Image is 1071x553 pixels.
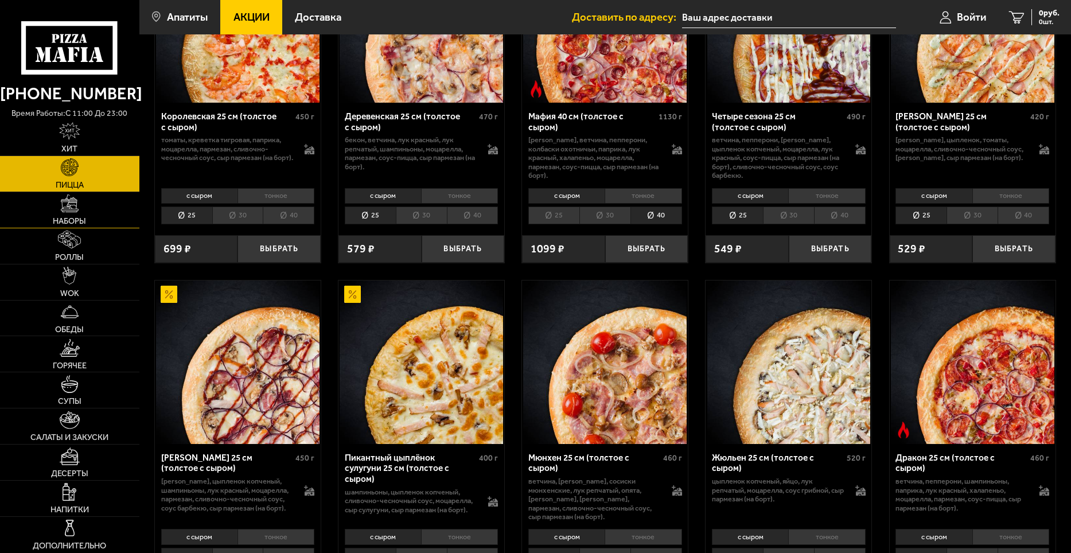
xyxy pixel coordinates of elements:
span: Пицца [56,181,84,189]
li: 40 [263,207,314,224]
span: 1130 г [659,112,682,122]
p: шампиньоны, цыпленок копченый, сливочно-чесночный соус, моцарелла, сыр сулугуни, сыр пармезан (на... [345,488,477,515]
div: Дракон 25 см (толстое с сыром) [895,453,1027,474]
li: с сыром [895,188,972,204]
a: АкционныйПикантный цыплёнок сулугуни 25 см (толстое с сыром) [338,281,504,444]
li: с сыром [895,529,972,545]
img: Акционный [161,286,177,302]
li: 40 [630,207,682,224]
span: Обеды [55,325,84,333]
button: Выбрать [972,235,1056,263]
span: Хит [61,145,77,153]
div: Пикантный цыплёнок сулугуни 25 см (толстое с сыром) [345,453,477,485]
span: 470 г [479,112,498,122]
span: Акции [233,12,270,23]
p: ветчина, пепперони, шампиньоны, паприка, лук красный, халапеньо, моцарелла, пармезан, соус-пицца,... [895,477,1027,512]
img: Акционный [344,286,361,302]
span: 549 ₽ [714,243,742,254]
span: Доставка [295,12,341,23]
li: тонкое [237,188,314,204]
span: Напитки [50,505,89,513]
p: цыпленок копченый, яйцо, лук репчатый, моцарелла, соус грибной, сыр пармезан (на борт). [712,477,844,504]
input: Ваш адрес доставки [682,7,896,28]
img: Дракон 25 см (толстое с сыром) [891,281,1054,444]
img: Пикантный цыплёнок сулугуни 25 см (толстое с сыром) [340,281,503,444]
div: Королевская 25 см (толстое с сыром) [161,111,293,133]
li: 40 [998,207,1049,224]
li: тонкое [605,188,681,204]
button: Выбрать [237,235,321,263]
button: Выбрать [422,235,505,263]
a: Жюльен 25 см (толстое с сыром) [706,281,871,444]
p: ветчина, пепперони, [PERSON_NAME], цыпленок копченый, моцарелла, лук красный, соус-пицца, сыр пар... [712,135,844,180]
li: 25 [712,207,763,224]
img: Жюльен 25 см (толстое с сыром) [707,281,871,444]
li: с сыром [345,188,421,204]
img: Острое блюдо [895,422,912,438]
li: 30 [396,207,447,224]
li: 25 [895,207,947,224]
li: 40 [447,207,498,224]
span: 579 ₽ [347,243,375,254]
img: Острое блюдо [528,80,544,97]
li: тонкое [421,188,498,204]
img: Чикен Барбекю 25 см (толстое с сыром) [156,281,320,444]
p: [PERSON_NAME], цыпленок, томаты, моцарелла, сливочно-чесночный соус, [PERSON_NAME], сыр пармезан ... [895,135,1027,162]
div: Деревенская 25 см (толстое с сыром) [345,111,477,133]
li: тонкое [421,529,498,545]
li: с сыром [161,188,237,204]
span: Десерты [51,469,88,477]
button: Выбрать [789,235,872,263]
li: с сыром [528,529,605,545]
div: Мюнхен 25 см (толстое с сыром) [528,453,660,474]
p: [PERSON_NAME], ветчина, пепперони, колбаски охотничьи, паприка, лук красный, халапеньо, моцарелла... [528,135,660,180]
a: Острое блюдоДракон 25 см (толстое с сыром) [890,281,1056,444]
a: Мюнхен 25 см (толстое с сыром) [522,281,688,444]
li: с сыром [712,188,788,204]
span: 420 г [1030,112,1049,122]
span: WOK [60,289,79,297]
span: Апатиты [167,12,208,23]
li: 25 [528,207,579,224]
li: тонкое [972,188,1049,204]
span: 0 руб. [1039,9,1060,17]
div: [PERSON_NAME] 25 см (толстое с сыром) [161,453,293,474]
span: 450 г [295,453,314,463]
li: 40 [814,207,866,224]
span: 699 ₽ [163,243,191,254]
span: Мурманская область, улица Дзержинского, 23 [682,7,896,28]
span: Дополнительно [33,542,106,550]
span: 460 г [663,453,682,463]
span: Салаты и закуски [30,433,108,441]
span: 450 г [295,112,314,122]
li: 25 [345,207,396,224]
li: 30 [579,207,630,224]
div: Четыре сезона 25 см (толстое с сыром) [712,111,844,133]
span: Наборы [53,217,86,225]
li: 25 [161,207,212,224]
li: с сыром [712,529,788,545]
p: [PERSON_NAME], цыпленок копченый, шампиньоны, лук красный, моцарелла, пармезан, сливочно-чесночны... [161,477,293,512]
p: ветчина, [PERSON_NAME], сосиски мюнхенские, лук репчатый, опята, [PERSON_NAME], [PERSON_NAME], па... [528,477,660,521]
div: Жюльен 25 см (толстое с сыром) [712,453,844,474]
li: 30 [947,207,998,224]
span: Горячее [53,361,87,369]
li: с сыром [345,529,421,545]
span: 0 шт. [1039,18,1060,25]
li: с сыром [528,188,605,204]
span: Супы [58,397,81,405]
p: бекон, ветчина, лук красный, лук репчатый, шампиньоны, моцарелла, пармезан, соус-пицца, сыр парме... [345,135,477,171]
a: АкционныйЧикен Барбекю 25 см (толстое с сыром) [155,281,321,444]
li: тонкое [788,529,865,545]
img: Мюнхен 25 см (толстое с сыром) [523,281,687,444]
button: Выбрать [605,235,688,263]
li: 30 [212,207,263,224]
div: [PERSON_NAME] 25 см (толстое с сыром) [895,111,1027,133]
span: 520 г [847,453,866,463]
p: томаты, креветка тигровая, паприка, моцарелла, пармезан, сливочно-чесночный соус, сыр пармезан (н... [161,135,293,162]
span: 490 г [847,112,866,122]
li: тонкое [237,529,314,545]
span: 400 г [479,453,498,463]
span: 529 ₽ [898,243,925,254]
li: тонкое [605,529,681,545]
